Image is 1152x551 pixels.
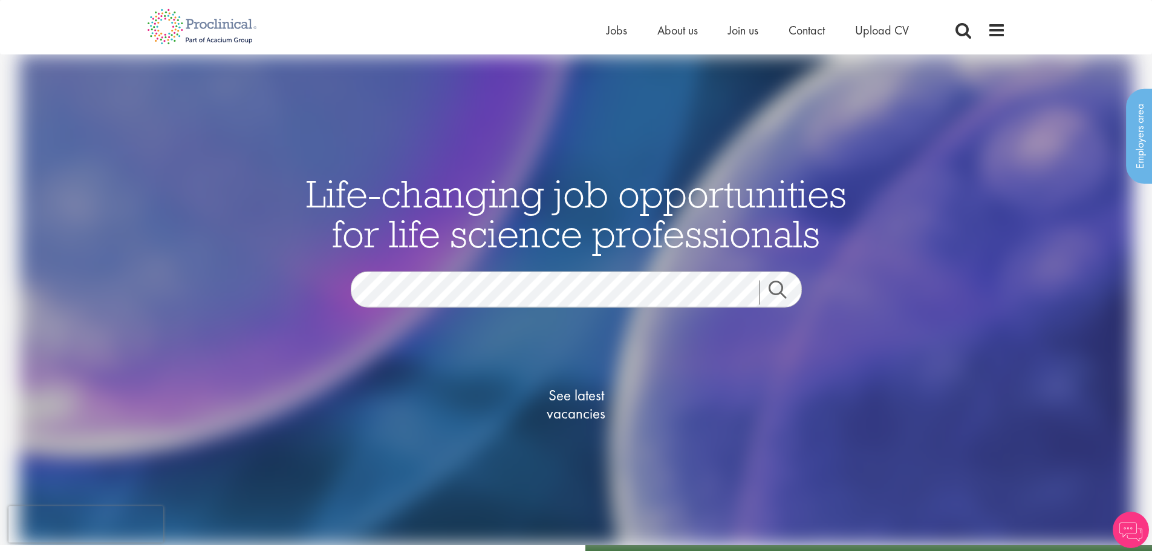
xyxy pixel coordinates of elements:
[516,338,637,471] a: See latestvacancies
[516,386,637,423] span: See latest vacancies
[607,22,627,38] a: Jobs
[19,54,1133,545] img: candidate home
[8,506,163,543] iframe: reCAPTCHA
[657,22,698,38] a: About us
[759,281,811,305] a: Job search submit button
[1113,512,1149,548] img: Chatbot
[789,22,825,38] a: Contact
[306,169,847,258] span: Life-changing job opportunities for life science professionals
[728,22,758,38] a: Join us
[855,22,909,38] a: Upload CV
